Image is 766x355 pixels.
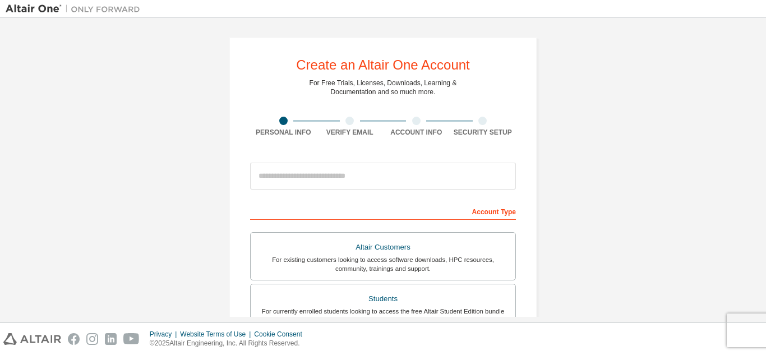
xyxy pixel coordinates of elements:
[254,330,308,339] div: Cookie Consent
[250,202,516,220] div: Account Type
[105,333,117,345] img: linkedin.svg
[250,128,317,137] div: Personal Info
[150,339,309,348] p: © 2025 Altair Engineering, Inc. All Rights Reserved.
[3,333,61,345] img: altair_logo.svg
[296,58,470,72] div: Create an Altair One Account
[257,307,509,325] div: For currently enrolled students looking to access the free Altair Student Edition bundle and all ...
[123,333,140,345] img: youtube.svg
[86,333,98,345] img: instagram.svg
[150,330,180,339] div: Privacy
[68,333,80,345] img: facebook.svg
[450,128,516,137] div: Security Setup
[310,79,457,96] div: For Free Trials, Licenses, Downloads, Learning & Documentation and so much more.
[317,128,384,137] div: Verify Email
[6,3,146,15] img: Altair One
[257,291,509,307] div: Students
[383,128,450,137] div: Account Info
[180,330,254,339] div: Website Terms of Use
[257,255,509,273] div: For existing customers looking to access software downloads, HPC resources, community, trainings ...
[257,239,509,255] div: Altair Customers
